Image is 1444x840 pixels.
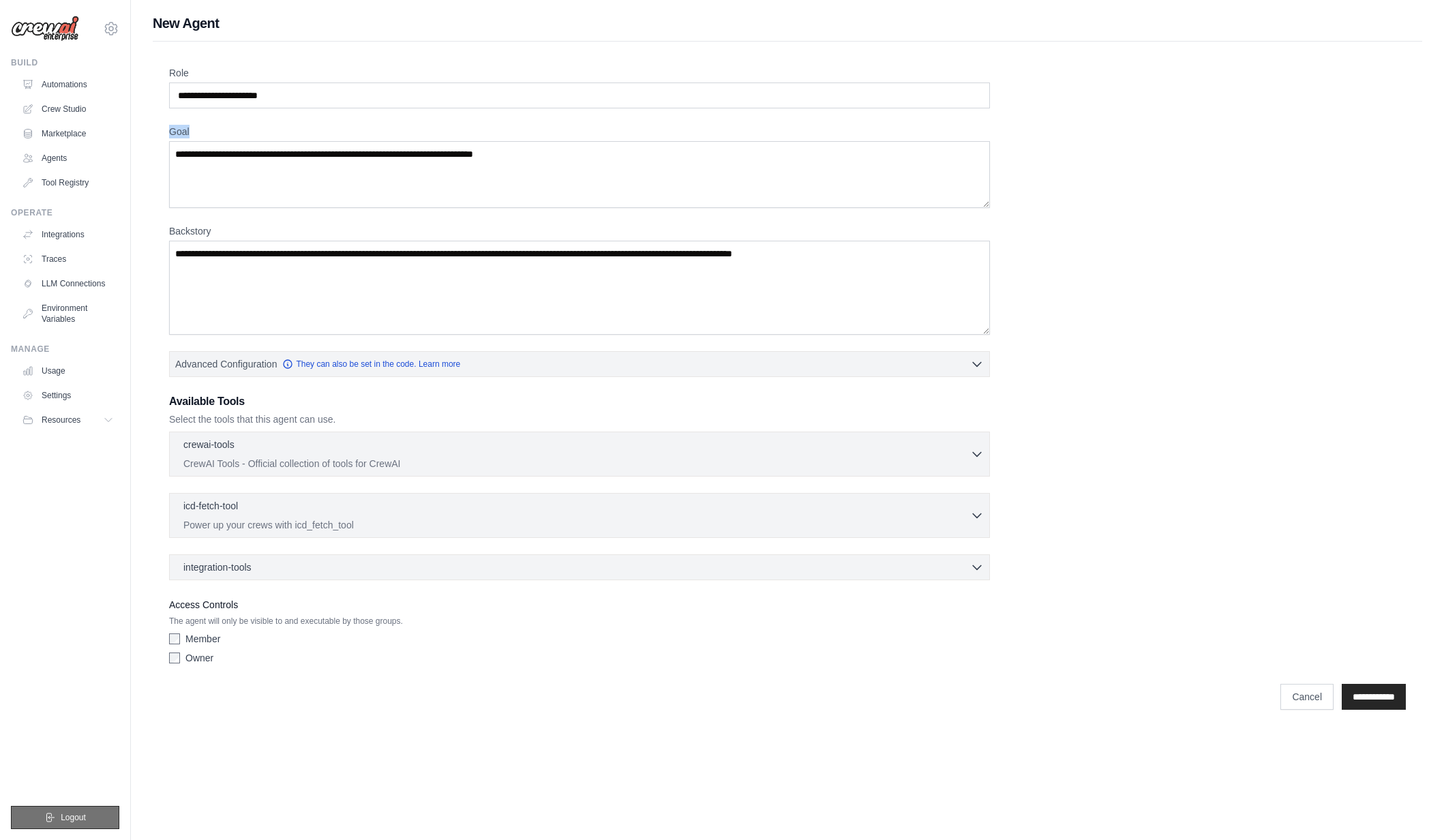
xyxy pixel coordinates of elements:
[16,385,119,406] a: Settings
[16,273,119,295] a: LLM Connections
[169,125,990,138] label: Goal
[183,438,235,451] p: crewai-tools
[183,560,252,574] span: integration-tools
[175,499,984,532] button: icd-fetch-tool Power up your crews with icd_fetch_tool
[16,360,119,382] a: Usage
[282,359,460,370] a: They can also be set in the code. Learn more
[169,597,990,613] label: Access Controls
[1280,684,1334,710] a: Cancel
[170,352,989,376] button: Advanced Configuration They can also be set in the code. Learn more
[16,248,119,270] a: Traces
[42,415,80,425] span: Resources
[16,297,119,330] a: Environment Variables
[169,616,990,627] p: The agent will only be visible to and executable by those groups.
[153,14,1422,33] h1: New Agent
[185,651,213,665] label: Owner
[61,812,86,823] span: Logout
[11,16,79,42] img: Logo
[11,207,119,218] div: Operate
[16,98,119,120] a: Crew Studio
[183,499,238,513] p: icd-fetch-tool
[169,393,990,410] h3: Available Tools
[183,518,970,532] p: Power up your crews with icd_fetch_tool
[16,172,119,194] a: Tool Registry
[11,806,119,829] button: Logout
[16,147,119,169] a: Agents
[175,560,984,574] button: integration-tools
[175,357,277,371] span: Advanced Configuration
[16,224,119,245] a: Integrations
[183,457,970,470] p: CrewAI Tools - Official collection of tools for CrewAI
[169,412,990,426] p: Select the tools that this agent can use.
[11,344,119,355] div: Manage
[11,57,119,68] div: Build
[16,74,119,95] a: Automations
[169,66,990,80] label: Role
[16,409,119,431] button: Resources
[16,123,119,145] a: Marketplace
[185,632,220,646] label: Member
[169,224,990,238] label: Backstory
[175,438,984,470] button: crewai-tools CrewAI Tools - Official collection of tools for CrewAI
